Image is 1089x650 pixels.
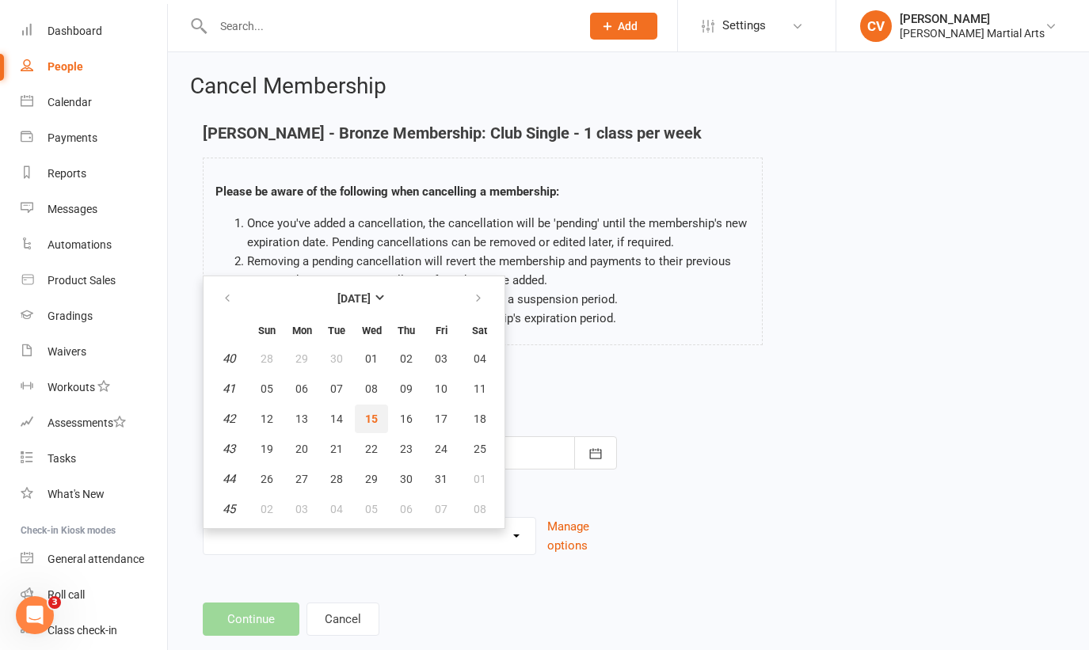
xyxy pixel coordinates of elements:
span: 12 [261,412,273,425]
button: 07 [320,374,353,403]
button: 17 [425,405,458,433]
span: 25 [474,443,486,455]
button: 02 [390,344,423,373]
a: Class kiosk mode [21,613,167,648]
a: Assessments [21,405,167,441]
button: 08 [459,495,500,523]
button: Add [590,13,657,40]
button: 06 [390,495,423,523]
small: Friday [436,325,447,336]
a: Messages [21,192,167,227]
span: 14 [330,412,343,425]
a: Waivers [21,334,167,370]
button: 25 [459,435,500,463]
button: 31 [425,465,458,493]
button: 05 [250,374,284,403]
button: 11 [459,374,500,403]
button: 03 [285,495,318,523]
button: 30 [390,465,423,493]
em: 41 [223,382,235,396]
button: 23 [390,435,423,463]
span: 10 [435,382,447,395]
span: 06 [295,382,308,395]
div: People [48,60,83,73]
button: 21 [320,435,353,463]
button: 05 [355,495,388,523]
span: 02 [261,503,273,515]
a: Tasks [21,441,167,477]
button: 18 [459,405,500,433]
small: Wednesday [362,325,382,336]
span: 05 [365,503,378,515]
span: 01 [365,352,378,365]
span: 30 [400,473,413,485]
button: 28 [250,344,284,373]
button: 20 [285,435,318,463]
h2: Cancel Membership [190,74,1067,99]
span: Add [618,20,638,32]
div: Class check-in [48,624,117,637]
div: Tasks [48,452,76,465]
input: Search... [208,15,569,37]
div: Waivers [48,345,86,358]
span: 15 [365,412,378,425]
div: Product Sales [48,274,116,287]
span: 02 [400,352,413,365]
div: [PERSON_NAME] Martial Arts [900,26,1045,40]
span: 22 [365,443,378,455]
span: 26 [261,473,273,485]
a: Workouts [21,370,167,405]
em: 44 [223,472,235,486]
h4: [PERSON_NAME] - Bronze Membership: Club Single - 1 class per week [203,124,763,142]
div: General attendance [48,553,144,565]
a: Automations [21,227,167,263]
span: Settings [722,8,766,44]
button: 02 [250,495,284,523]
em: 40 [223,352,235,366]
span: 19 [261,443,273,455]
button: 01 [355,344,388,373]
button: 24 [425,435,458,463]
a: Dashboard [21,13,167,49]
span: 03 [435,352,447,365]
a: Gradings [21,298,167,334]
em: 43 [223,442,235,456]
small: Sunday [258,325,276,336]
div: What's New [48,488,105,500]
span: 03 [295,503,308,515]
button: 03 [425,344,458,373]
div: Assessments [48,416,126,429]
span: 07 [435,503,447,515]
span: 31 [435,473,447,485]
button: 06 [285,374,318,403]
span: 11 [474,382,486,395]
strong: Please be aware of the following when cancelling a membership: [215,184,559,199]
span: 30 [330,352,343,365]
button: 30 [320,344,353,373]
span: 27 [295,473,308,485]
span: 04 [474,352,486,365]
div: CV [860,10,892,42]
button: 22 [355,435,388,463]
span: 21 [330,443,343,455]
span: 23 [400,443,413,455]
button: 07 [425,495,458,523]
span: 07 [330,382,343,395]
button: 19 [250,435,284,463]
span: 08 [365,382,378,395]
button: 26 [250,465,284,493]
button: Manage options [547,517,616,555]
a: Reports [21,156,167,192]
button: 28 [320,465,353,493]
small: Thursday [398,325,415,336]
a: Calendar [21,85,167,120]
span: 24 [435,443,447,455]
span: 16 [400,412,413,425]
button: 04 [320,495,353,523]
a: People [21,49,167,85]
button: 01 [459,465,500,493]
strong: [DATE] [337,292,371,305]
span: 18 [474,412,486,425]
div: Messages [48,203,97,215]
button: 15 [355,405,388,433]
